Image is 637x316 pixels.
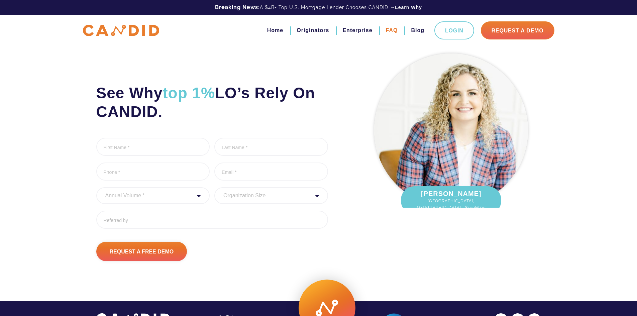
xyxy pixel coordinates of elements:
input: Request A Free Demo [96,242,187,261]
input: Phone * [96,163,210,181]
a: Learn Why [395,4,422,11]
a: Originators [297,25,329,36]
input: Last Name * [214,138,328,156]
span: top 1% [163,84,215,102]
a: Enterprise [342,25,372,36]
a: Home [267,25,283,36]
a: Request A Demo [481,21,554,39]
b: Breaking News: [215,4,260,10]
span: [GEOGRAPHIC_DATA], [GEOGRAPHIC_DATA] | $100M/yr. [408,198,495,211]
h2: See Why LO’s Rely On CANDID. [96,84,328,121]
input: Referred by [96,211,328,229]
input: Email * [214,163,328,181]
a: Login [434,21,474,39]
div: [PERSON_NAME] [401,186,501,214]
img: CANDID APP [83,25,159,36]
input: First Name * [96,138,210,156]
a: Blog [411,25,424,36]
a: FAQ [386,25,398,36]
